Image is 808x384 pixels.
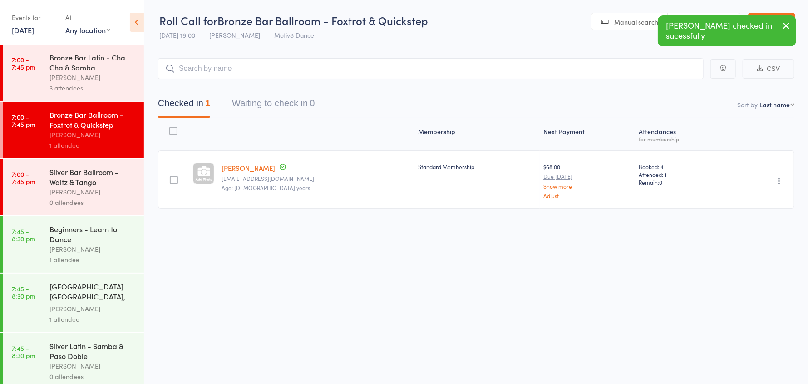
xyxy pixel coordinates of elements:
a: Show more [543,183,632,189]
div: Bronze Bar Ballroom - Foxtrot & Quickstep [49,110,136,130]
a: [DATE] [12,25,34,35]
div: 0 [310,98,315,108]
small: Due [DATE] [543,173,632,180]
div: 0 attendees [49,371,136,382]
span: Remain: [639,178,725,186]
div: 1 [205,98,210,108]
a: 7:45 -8:30 pm[GEOGRAPHIC_DATA] [GEOGRAPHIC_DATA], West Coast Swing[PERSON_NAME]1 attendee [3,274,144,332]
div: Silver Latin - Samba & Paso Doble [49,341,136,361]
span: Motiv8 Dance [274,30,314,40]
span: 0 [659,178,662,186]
button: Waiting to check in0 [232,94,315,118]
div: 1 attendee [49,140,136,150]
div: Next Payment [540,122,636,146]
div: 3 attendees [49,83,136,93]
a: Adjust [543,193,632,199]
small: tharanga361@gmail.com [222,175,411,182]
span: Age: [DEMOGRAPHIC_DATA] years [222,184,310,191]
span: Booked: 4 [639,163,725,170]
input: Search by name [158,58,704,79]
a: 7:45 -8:30 pmBeginners - Learn to Dance[PERSON_NAME]1 attendee [3,216,144,273]
div: Any location [65,25,110,35]
span: Attended: 1 [639,170,725,178]
time: 7:45 - 8:30 pm [12,285,35,299]
time: 7:45 - 8:30 pm [12,228,35,242]
time: 7:00 - 7:45 pm [12,56,35,70]
span: Manual search [614,17,658,26]
time: 7:00 - 7:45 pm [12,170,35,185]
span: Bronze Bar Ballroom - Foxtrot & Quickstep [217,13,428,28]
div: for membership [639,136,725,142]
div: [GEOGRAPHIC_DATA] [GEOGRAPHIC_DATA], West Coast Swing [49,281,136,304]
div: [PERSON_NAME] [49,72,136,83]
div: 1 attendee [49,254,136,265]
button: CSV [743,59,794,79]
div: Silver Bar Ballroom - Waltz & Tango [49,167,136,187]
div: [PERSON_NAME] [49,187,136,197]
div: $68.00 [543,163,632,199]
a: 7:00 -7:45 pmSilver Bar Ballroom - Waltz & Tango[PERSON_NAME]0 attendees [3,159,144,215]
div: Membership [414,122,540,146]
div: 1 attendee [49,314,136,324]
a: Exit roll call [748,13,795,31]
div: Atten­dances [635,122,729,146]
div: [PERSON_NAME] [49,304,136,314]
label: Sort by [737,100,758,109]
div: [PERSON_NAME] checked in sucessfully [658,15,796,46]
span: [PERSON_NAME] [209,30,260,40]
span: [DATE] 19:00 [159,30,195,40]
button: Checked in1 [158,94,210,118]
div: Events for [12,10,56,25]
div: 0 attendees [49,197,136,208]
div: [PERSON_NAME] [49,361,136,371]
div: At [65,10,110,25]
span: Roll Call for [159,13,217,28]
a: 7:00 -7:45 pmBronze Bar Latin - Cha Cha & Samba[PERSON_NAME]3 attendees [3,45,144,101]
div: Standard Membership [418,163,536,170]
div: [PERSON_NAME] [49,130,136,140]
div: [PERSON_NAME] [49,244,136,254]
a: 7:00 -7:45 pmBronze Bar Ballroom - Foxtrot & Quickstep[PERSON_NAME]1 attendee [3,102,144,158]
div: Bronze Bar Latin - Cha Cha & Samba [49,52,136,72]
time: 7:00 - 7:45 pm [12,113,35,128]
div: Beginners - Learn to Dance [49,224,136,244]
div: Last name [759,100,790,109]
time: 7:45 - 8:30 pm [12,344,35,359]
a: [PERSON_NAME] [222,163,275,173]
